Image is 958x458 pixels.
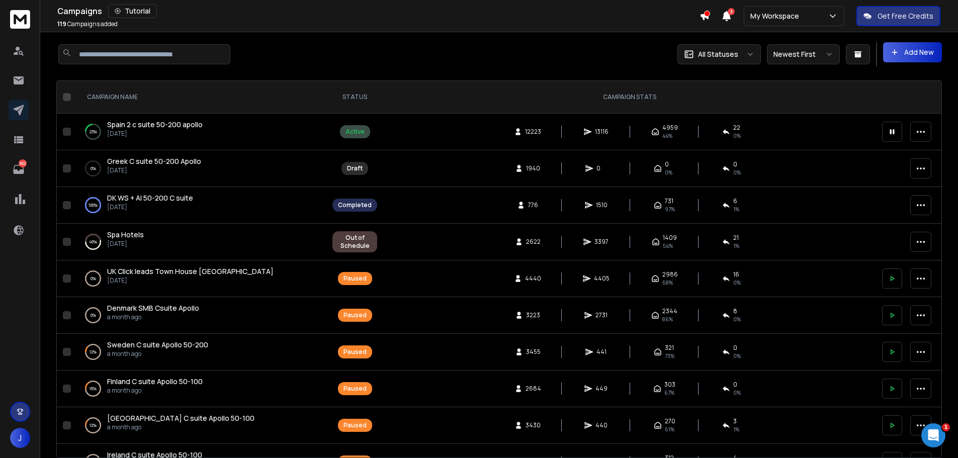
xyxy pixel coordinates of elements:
span: 4440 [525,274,541,283]
td: 100%DK WS + AI 50-200 C suite[DATE] [75,187,326,224]
span: 1 % [733,242,739,250]
th: STATUS [326,81,383,114]
p: 23 % [90,127,97,137]
p: 100 % [89,200,98,210]
span: 97 % [665,205,675,213]
p: My Workspace [750,11,803,21]
span: 1940 [526,164,540,172]
div: Paused [343,385,367,393]
span: 3 [728,8,735,15]
button: J [10,428,30,448]
a: [GEOGRAPHIC_DATA] C suite Apollo 50-100 [107,413,254,423]
td: 0%Greek C suite 50-200 Apollo[DATE] [75,150,326,187]
a: Greek C suite 50-200 Apollo [107,156,201,166]
th: CAMPAIGN STATS [383,81,876,114]
a: Denmark SMB Csuite Apollo [107,303,199,313]
span: 3455 [526,348,541,356]
td: 16%Finland C suite Apollo 50-100a month ago [75,371,326,407]
span: 119 [57,20,66,28]
span: Spain 2 c suite 50-200 apollo [107,120,203,129]
span: 13116 [595,128,608,136]
div: Campaigns [57,4,700,18]
div: Draft [347,164,363,172]
p: 562 [19,159,27,167]
span: 1 % [733,425,739,433]
span: 4405 [594,274,609,283]
span: 2986 [662,270,678,279]
p: 12 % [90,347,97,357]
span: Finland C suite Apollo 50-100 [107,377,203,386]
p: Get Free Credits [878,11,933,21]
td: 23%Spain 2 c suite 50-200 apollo[DATE] [75,114,326,150]
p: 0 % [91,273,96,284]
span: 441 [596,348,606,356]
p: All Statuses [698,49,738,59]
div: Paused [343,311,367,319]
div: Completed [338,201,372,209]
a: Sweden C suite Apollo 50-200 [107,340,208,350]
span: 0 % [733,352,741,360]
div: Out of Schedule [338,234,372,250]
span: 1510 [596,201,607,209]
span: 776 [528,201,538,209]
span: Greek C suite 50-200 Apollo [107,156,201,166]
span: 3430 [526,421,541,429]
span: 0% [665,168,672,176]
span: 3 [733,417,737,425]
span: 731 [665,197,673,205]
span: 8 [733,307,737,315]
td: 0%UK Click leads Town House [GEOGRAPHIC_DATA][DATE] [75,260,326,297]
span: 2731 [595,311,607,319]
span: 2684 [526,385,541,393]
span: 3397 [594,238,608,246]
span: 1 % [733,205,739,213]
p: [DATE] [107,240,144,248]
td: 12%Sweden C suite Apollo 50-200a month ago [75,334,326,371]
p: a month ago [107,350,208,358]
span: 22 [733,124,740,132]
span: 1 [942,423,950,431]
span: 0 [665,160,669,168]
div: Paused [343,348,367,356]
td: 46%Spa Hotels[DATE] [75,224,326,260]
a: DK WS + AI 50-200 C suite [107,193,193,203]
iframe: Intercom live chat [921,423,945,447]
th: CAMPAIGN NAME [75,81,326,114]
p: 12 % [90,420,97,430]
span: 0 [733,344,737,352]
p: [DATE] [107,166,201,174]
span: 6 [733,197,737,205]
span: 321 [665,344,674,352]
span: 54 % [663,242,673,250]
button: Newest First [767,44,840,64]
span: 4959 [662,124,678,132]
div: Paused [343,274,367,283]
span: 1409 [663,234,677,242]
p: [DATE] [107,277,274,285]
span: 0% [733,168,741,176]
span: 61 % [665,425,674,433]
span: 44 % [662,132,672,140]
span: 67 % [664,389,674,397]
span: 440 [595,421,607,429]
p: 46 % [89,237,97,247]
button: Tutorial [108,4,157,18]
span: 0 % [733,279,741,287]
span: 68 % [662,279,673,287]
a: Spa Hotels [107,230,144,240]
p: Campaigns added [57,20,118,28]
td: 0%Denmark SMB Csuite Apolloa month ago [75,297,326,334]
span: UK Click leads Town House [GEOGRAPHIC_DATA] [107,266,274,276]
span: [GEOGRAPHIC_DATA] C suite Apollo 50-100 [107,413,254,423]
p: 0 % [91,310,96,320]
span: 303 [664,381,675,389]
button: Get Free Credits [856,6,940,26]
span: 449 [595,385,607,393]
span: 3223 [526,311,540,319]
span: 2622 [526,238,541,246]
p: [DATE] [107,203,193,211]
span: 0 [733,381,737,389]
